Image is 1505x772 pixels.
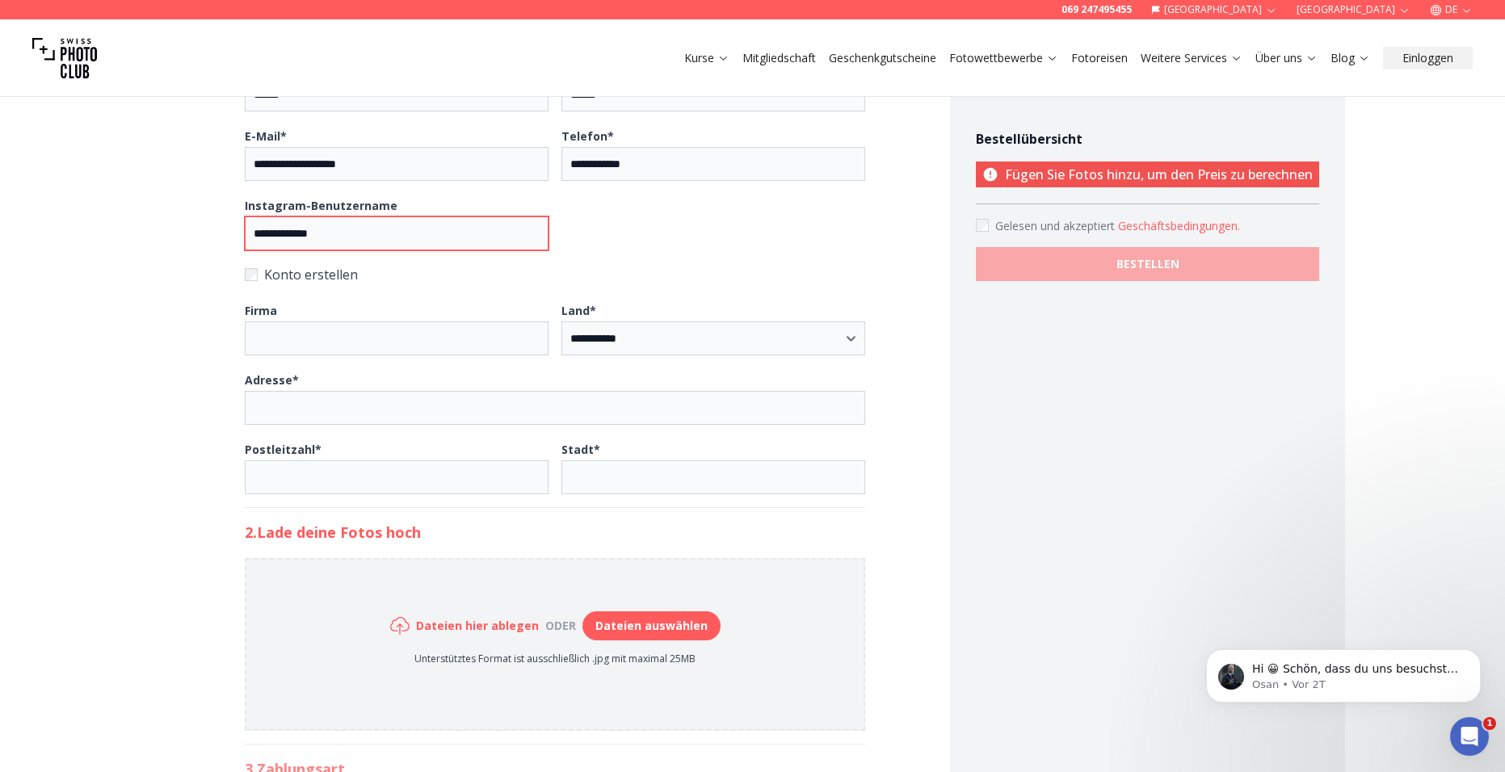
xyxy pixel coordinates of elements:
h4: Bestellübersicht [976,129,1319,149]
button: Weitere Services [1134,47,1249,69]
button: Mitgliedschaft [736,47,822,69]
button: Fotowettbewerbe [943,47,1065,69]
input: Postleitzahl* [245,460,549,494]
input: Stadt* [561,460,865,494]
button: BESTELLEN [976,247,1319,281]
input: Firma [245,321,549,355]
input: E-Mail* [245,147,549,181]
p: Unterstütztes Format ist ausschließlich .jpg mit maximal 25MB [390,652,721,665]
button: Kurse [678,47,736,69]
a: Fotoreisen [1071,50,1128,66]
a: 069 247495455 [1061,3,1132,16]
div: oder [539,618,582,634]
a: Geschenkgutscheine [829,50,936,66]
b: E-Mail * [245,128,287,144]
label: Konto erstellen [245,263,865,286]
b: Instagram-Benutzername [245,198,397,213]
input: Konto erstellen [245,268,258,281]
input: Telefon* [561,147,865,181]
a: Blog [1331,50,1370,66]
button: Dateien auswählen [582,611,721,640]
button: Fotoreisen [1065,47,1134,69]
b: Telefon * [561,128,614,144]
a: Weitere Services [1141,50,1242,66]
h6: Dateien hier ablegen [416,618,539,634]
b: Stadt * [561,442,600,457]
span: Gelesen und akzeptiert [995,218,1118,233]
a: Mitgliedschaft [742,50,816,66]
select: Land* [561,321,865,355]
b: Adresse * [245,372,299,388]
b: BESTELLEN [1116,256,1179,272]
a: Kurse [684,50,729,66]
button: Über uns [1249,47,1324,69]
h2: 2. Lade deine Fotos hoch [245,521,865,543]
b: Land * [561,303,596,318]
a: Über uns [1255,50,1318,66]
a: Fotowettbewerbe [949,50,1058,66]
input: Adresse* [245,391,865,425]
input: Instagram-Benutzername [245,216,549,250]
b: Postleitzahl * [245,442,322,457]
iframe: Intercom notifications Nachricht [1182,615,1505,728]
img: Swiss photo club [32,26,97,90]
iframe: Intercom live chat [1450,717,1489,756]
button: Geschenkgutscheine [822,47,943,69]
span: 1 [1483,717,1496,730]
b: Firma [245,303,277,318]
button: Einloggen [1383,47,1473,69]
input: Accept terms [976,219,989,232]
p: Fügen Sie Fotos hinzu, um den Preis zu berechnen [976,162,1319,187]
button: Blog [1324,47,1377,69]
button: Accept termsGelesen und akzeptiert [1118,218,1240,234]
